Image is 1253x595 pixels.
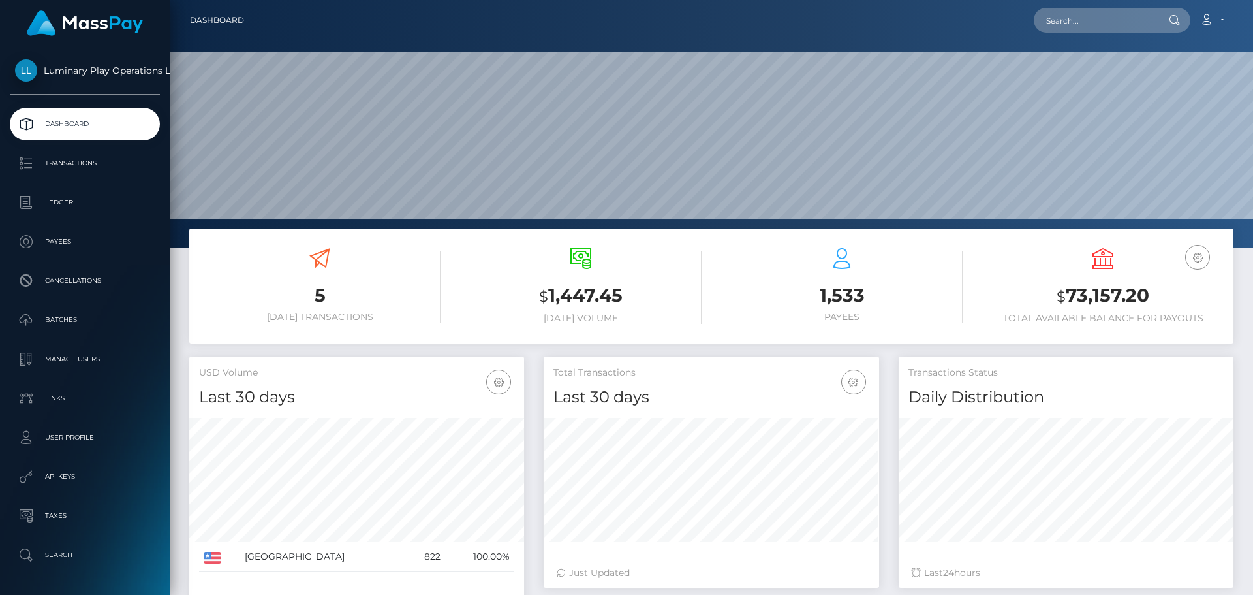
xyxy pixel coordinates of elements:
h3: 1,447.45 [460,283,702,310]
small: $ [539,287,548,306]
img: MassPay Logo [27,10,143,36]
h6: [DATE] Transactions [199,312,441,323]
p: Payees [15,232,155,251]
h4: Daily Distribution [908,386,1224,409]
a: User Profile [10,421,160,454]
span: Luminary Play Operations Limited [10,65,160,76]
a: Links [10,382,160,415]
div: Last hours [912,566,1220,580]
h3: 5 [199,283,441,308]
a: Transactions [10,147,160,180]
p: Transactions [15,153,155,173]
a: Cancellations [10,265,160,297]
a: Payees [10,225,160,258]
h5: USD Volume [199,366,514,379]
p: Manage Users [15,349,155,369]
input: Search... [1034,8,1156,33]
p: Links [15,389,155,408]
h4: Last 30 days [553,386,869,409]
a: Ledger [10,186,160,219]
img: US.png [204,552,221,564]
img: Luminary Play Operations Limited [15,59,37,82]
a: Search [10,539,160,571]
h3: 73,157.20 [982,283,1224,310]
h3: 1,533 [721,283,963,308]
h6: Payees [721,312,963,323]
p: Search [15,545,155,565]
p: Taxes [15,506,155,526]
td: 822 [406,542,444,572]
h4: Last 30 days [199,386,514,409]
p: User Profile [15,428,155,447]
p: Cancellations [15,271,155,291]
a: Dashboard [10,108,160,140]
h6: [DATE] Volume [460,313,702,324]
td: 100.00% [445,542,515,572]
p: Batches [15,310,155,330]
a: Batches [10,304,160,336]
span: 24 [943,567,954,579]
a: Taxes [10,500,160,532]
p: API Keys [15,467,155,487]
a: API Keys [10,460,160,493]
div: Just Updated [557,566,865,580]
a: Dashboard [190,7,244,34]
h5: Total Transactions [553,366,869,379]
small: $ [1057,287,1066,306]
a: Manage Users [10,343,160,376]
h6: Total Available Balance for Payouts [982,313,1224,324]
p: Dashboard [15,114,155,134]
td: [GEOGRAPHIC_DATA] [240,542,407,572]
h5: Transactions Status [908,366,1224,379]
p: Ledger [15,193,155,212]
